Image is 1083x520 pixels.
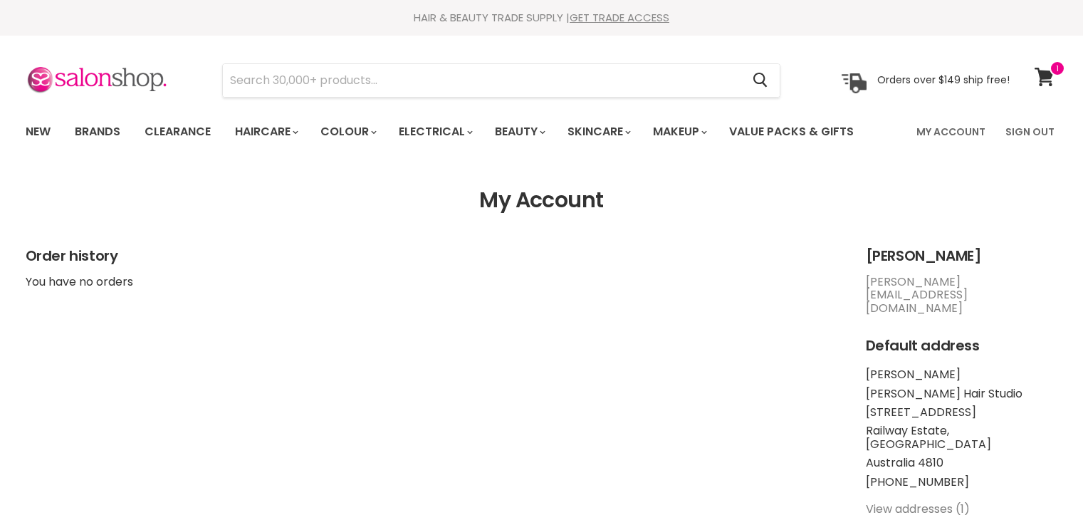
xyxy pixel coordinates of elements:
a: [PERSON_NAME][EMAIL_ADDRESS][DOMAIN_NAME] [866,274,968,316]
div: HAIR & BEAUTY TRADE SUPPLY | [8,11,1076,25]
h2: Default address [866,338,1058,354]
p: You have no orders [26,276,837,288]
a: Value Packs & Gifts [718,117,864,147]
li: [STREET_ADDRESS] [866,406,1058,419]
ul: Main menu [15,111,886,152]
a: Colour [310,117,385,147]
p: Orders over $149 ship free! [877,73,1010,86]
h2: [PERSON_NAME] [866,248,1058,264]
a: View addresses (1) [866,501,970,517]
input: Search [223,64,742,97]
form: Product [222,63,780,98]
a: Sign Out [997,117,1063,147]
li: [PERSON_NAME] [866,368,1058,381]
li: [PERSON_NAME] Hair Studio [866,388,1058,400]
a: Beauty [484,117,554,147]
nav: Main [8,111,1076,152]
a: Electrical [388,117,481,147]
button: Search [742,64,780,97]
a: Clearance [134,117,221,147]
li: Railway Estate, [GEOGRAPHIC_DATA] [866,425,1058,451]
h1: My Account [26,188,1058,213]
a: Makeup [642,117,716,147]
li: Australia 4810 [866,457,1058,469]
li: [PHONE_NUMBER] [866,476,1058,489]
a: New [15,117,61,147]
a: GET TRADE ACCESS [570,10,669,25]
a: Brands [64,117,131,147]
a: Skincare [557,117,639,147]
a: Haircare [224,117,307,147]
a: My Account [908,117,994,147]
h2: Order history [26,248,837,264]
